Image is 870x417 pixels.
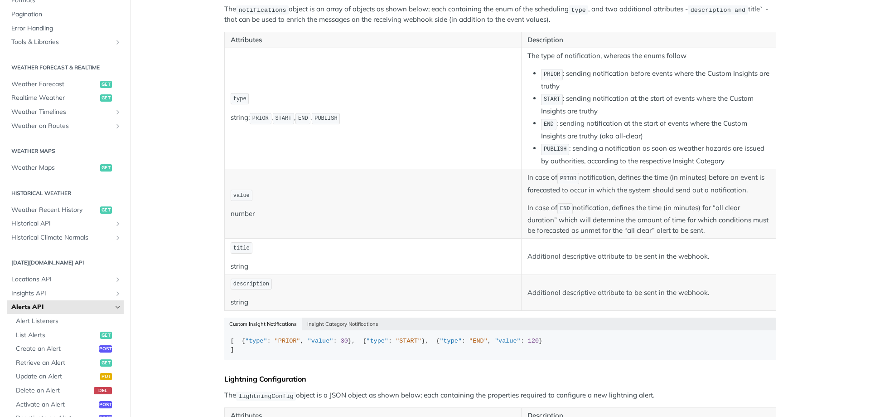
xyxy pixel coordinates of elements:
span: notifications [238,6,286,13]
a: Create an Alertpost [11,342,124,356]
a: Historical APIShow subpages for Historical API [7,217,124,231]
a: Weather TimelinesShow subpages for Weather Timelines [7,105,124,119]
span: del [94,387,112,394]
button: Show subpages for Tools & Libraries [114,39,121,46]
span: get [100,94,112,102]
span: PRIOR [544,71,560,78]
span: "value" [495,338,521,344]
p: Attributes [231,35,515,45]
span: PUBLISH [544,146,566,152]
span: "END" [469,338,488,344]
p: The object is an array of objects as shown below; each containing the enum of the scheduling , an... [224,4,776,25]
span: PUBLISH [314,115,337,122]
span: Realtime Weather [11,93,98,103]
span: Create an Alert [16,344,97,353]
span: "START" [396,338,421,344]
button: Show subpages for Weather Timelines [114,108,121,116]
span: END [298,115,308,122]
span: Retrieve an Alert [16,358,98,368]
span: Alert Listeners [16,317,121,326]
p: number [231,209,515,219]
a: Historical Climate NormalsShow subpages for Historical Climate Normals [7,231,124,245]
a: Activate an Alertpost [11,398,124,412]
a: Weather Mapsget [7,161,124,175]
a: Pagination [7,8,124,21]
h2: [DATE][DOMAIN_NAME] API [7,259,124,267]
button: Insight Category Notifications [302,318,384,330]
span: 120 [528,338,539,344]
span: List Alerts [16,331,98,340]
a: Delete an Alertdel [11,384,124,397]
span: Weather Timelines [11,108,112,117]
p: string: , , , [231,112,515,125]
a: List Alertsget [11,329,124,342]
span: PRIOR [252,115,269,122]
span: Insights API [11,289,112,298]
span: Historical Climate Normals [11,233,112,242]
li: : sending notification before events where the Custom Insights are truthy [541,68,770,91]
span: get [100,81,112,88]
span: Weather Maps [11,163,98,172]
span: Activate an Alert [16,400,97,409]
a: Alerts APIHide subpages for Alerts API [7,300,124,314]
a: Update an Alertput [11,370,124,383]
button: Show subpages for Weather on Routes [114,123,121,130]
p: In case of notification, defines the time (in minutes) before an event is forecasted to occur in ... [527,172,770,195]
span: get [100,164,112,172]
span: put [100,373,112,380]
span: 30 [341,338,348,344]
h2: Weather Forecast & realtime [7,64,124,72]
span: Error Handling [11,24,121,33]
span: type [571,6,586,13]
span: post [99,345,112,353]
span: Locations API [11,275,112,284]
span: "PRIOR" [275,338,300,344]
span: description [233,281,269,287]
a: Weather Forecastget [7,78,124,91]
button: Hide subpages for Alerts API [114,304,121,311]
span: description and [691,6,746,13]
a: Tools & LibrariesShow subpages for Tools & Libraries [7,35,124,49]
h2: Historical Weather [7,189,124,197]
span: "type" [440,338,462,344]
span: END [560,206,570,212]
span: "value" [308,338,333,344]
button: Show subpages for Historical API [114,220,121,227]
a: Alert Listeners [11,314,124,328]
p: The object is a JSON object as shown below; each containing the properties required to configure ... [224,390,776,401]
span: title [233,245,250,251]
a: Insights APIShow subpages for Insights API [7,287,124,300]
span: PRIOR [560,176,576,182]
p: string [231,261,515,272]
span: Weather on Routes [11,122,112,131]
p: string [231,297,515,308]
button: Show subpages for Locations API [114,276,121,283]
li: : sending notification at the start of events where the Custom Insights are truthy (aka all-clear) [541,118,770,141]
a: Retrieve an Alertget [11,356,124,370]
div: [ { : , : }, { : }, { : , : } ] [231,337,770,354]
a: Realtime Weatherget [7,91,124,105]
button: Show subpages for Insights API [114,290,121,297]
button: Show subpages for Historical Climate Normals [114,234,121,241]
span: post [99,401,112,408]
span: get [100,206,112,214]
span: START [544,96,560,103]
span: Historical API [11,219,112,228]
span: Weather Forecast [11,80,98,89]
span: value [233,192,250,199]
p: Additional descriptive attribute to be sent in the webhook. [527,251,770,262]
span: Weather Recent History [11,206,98,215]
span: get [100,359,112,367]
span: START [275,115,291,122]
span: Alerts API [11,303,112,312]
a: Locations APIShow subpages for Locations API [7,273,124,286]
span: lightningConfig [238,392,294,399]
span: "type" [366,338,388,344]
span: "type" [245,338,267,344]
a: Weather on RoutesShow subpages for Weather on Routes [7,119,124,133]
p: Description [527,35,770,45]
span: Delete an Alert [16,386,92,395]
h2: Weather Maps [7,147,124,155]
p: In case of notification, defines the time (in minutes) for “all clear duration” which will determ... [527,202,770,236]
p: The type of notification, whereas the enums follow [527,51,770,61]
